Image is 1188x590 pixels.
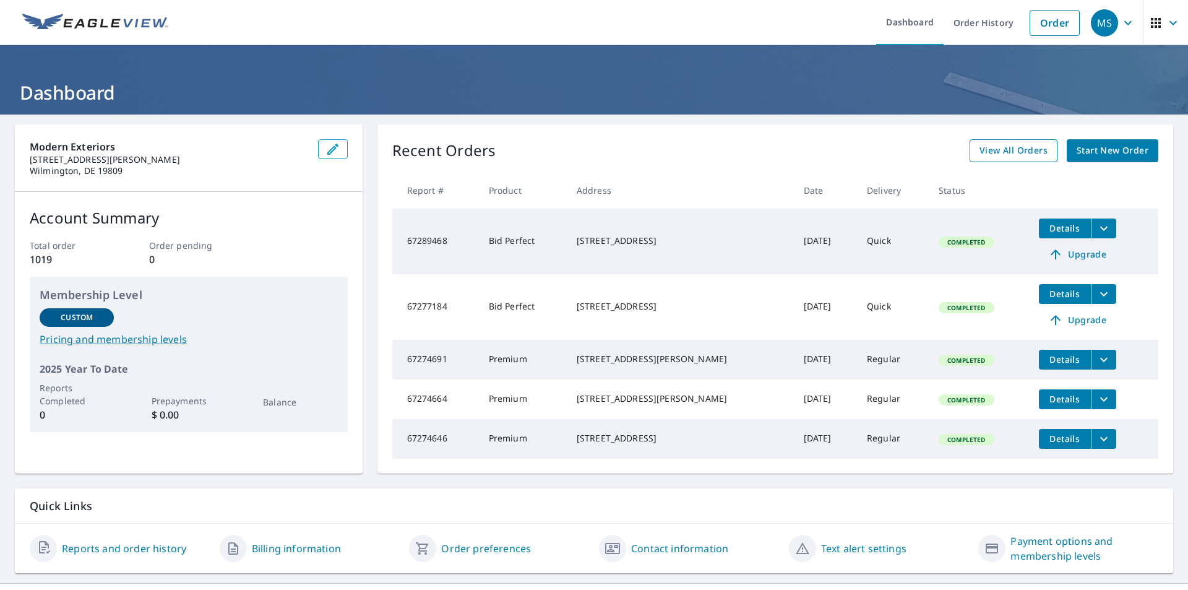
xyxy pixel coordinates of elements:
a: Contact information [631,541,728,556]
a: Billing information [252,541,341,556]
p: Account Summary [30,207,348,229]
a: Payment options and membership levels [1010,534,1158,563]
button: detailsBtn-67289468 [1039,219,1091,238]
span: Upgrade [1046,313,1109,328]
p: Custom [61,312,93,323]
img: EV Logo [22,14,168,32]
p: $ 0.00 [152,407,226,422]
button: detailsBtn-67274664 [1039,389,1091,409]
th: Address [567,172,794,209]
h1: Dashboard [15,80,1173,105]
td: 67274691 [392,340,479,380]
td: 67274646 [392,419,479,459]
a: Text alert settings [821,541,906,556]
td: [DATE] [794,209,857,274]
td: Regular [857,380,929,419]
a: Pricing and membership levels [40,332,338,347]
button: filesDropdownBtn-67277184 [1091,284,1116,304]
span: Details [1046,433,1083,445]
td: Quick [857,274,929,340]
span: Details [1046,222,1083,234]
th: Report # [392,172,479,209]
div: [STREET_ADDRESS][PERSON_NAME] [577,353,784,365]
p: Recent Orders [392,139,496,162]
td: [DATE] [794,340,857,380]
span: Details [1046,354,1083,365]
span: Completed [940,435,992,444]
td: Regular [857,340,929,380]
p: Order pending [149,239,228,252]
a: Order preferences [441,541,531,556]
button: detailsBtn-67274691 [1039,350,1091,370]
a: Upgrade [1039,310,1116,330]
span: View All Orders [979,143,1048,158]
div: [STREET_ADDRESS] [577,300,784,313]
p: [STREET_ADDRESS][PERSON_NAME] [30,154,308,165]
td: Bid Perfect [479,274,567,340]
td: Regular [857,419,929,459]
p: 2025 Year To Date [40,362,338,376]
th: Date [794,172,857,209]
button: filesDropdownBtn-67274646 [1091,429,1116,449]
td: [DATE] [794,419,857,459]
span: Details [1046,288,1083,300]
a: Start New Order [1067,139,1158,162]
p: Wilmington, DE 19809 [30,165,308,176]
button: filesDropdownBtn-67289468 [1091,219,1116,238]
button: filesDropdownBtn-67274664 [1091,389,1116,409]
div: MS [1091,9,1118,37]
td: Premium [479,419,567,459]
p: Prepayments [152,394,226,407]
button: detailsBtn-67274646 [1039,429,1091,449]
button: detailsBtn-67277184 [1039,284,1091,304]
p: 0 [40,407,114,422]
td: 67274664 [392,380,479,419]
span: Upgrade [1046,247,1109,262]
div: [STREET_ADDRESS][PERSON_NAME] [577,393,784,405]
p: Reports Completed [40,381,114,407]
span: Completed [940,356,992,365]
td: [DATE] [794,274,857,340]
span: Completed [940,396,992,404]
th: Product [479,172,567,209]
p: 1019 [30,252,109,267]
div: [STREET_ADDRESS] [577,235,784,247]
td: 67277184 [392,274,479,340]
th: Delivery [857,172,929,209]
a: Reports and order history [62,541,186,556]
td: [DATE] [794,380,857,419]
td: Bid Perfect [479,209,567,274]
td: 67289468 [392,209,479,274]
a: Upgrade [1039,245,1116,264]
p: Quick Links [30,498,1158,514]
p: Modern Exteriors [30,139,308,154]
td: Quick [857,209,929,274]
span: Completed [940,303,992,312]
button: filesDropdownBtn-67274691 [1091,350,1116,370]
p: 0 [149,252,228,267]
div: [STREET_ADDRESS] [577,432,784,445]
span: Details [1046,393,1083,405]
td: Premium [479,340,567,380]
p: Total order [30,239,109,252]
a: Order [1030,10,1080,36]
th: Status [929,172,1029,209]
span: Completed [940,238,992,246]
span: Start New Order [1077,143,1148,158]
td: Premium [479,380,567,419]
p: Balance [263,396,337,409]
p: Membership Level [40,287,338,303]
a: View All Orders [970,139,1057,162]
